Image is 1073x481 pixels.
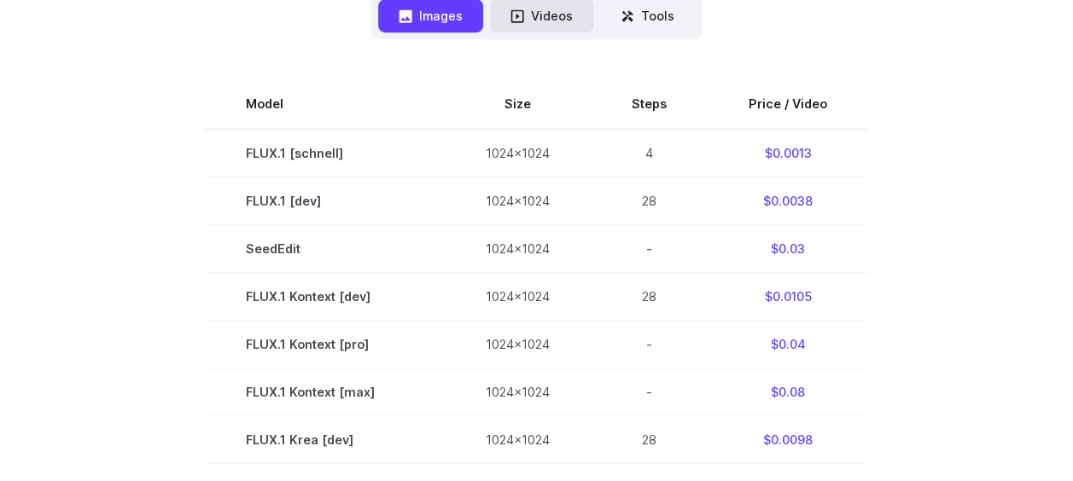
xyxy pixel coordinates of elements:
[708,320,868,368] td: $0.04
[445,224,591,272] td: 1024x1024
[591,368,708,415] td: -
[708,129,868,177] td: $0.0013
[205,177,445,224] td: FLUX.1 [dev]
[445,368,591,415] td: 1024x1024
[591,415,708,463] td: 28
[445,272,591,320] td: 1024x1024
[708,177,868,224] td: $0.0038
[591,80,708,128] th: Steps
[205,129,445,177] td: FLUX.1 [schnell]
[205,272,445,320] td: FLUX.1 Kontext [dev]
[591,224,708,272] td: -
[445,177,591,224] td: 1024x1024
[591,177,708,224] td: 28
[591,129,708,177] td: 4
[205,80,445,128] th: Model
[591,320,708,368] td: -
[708,80,868,128] th: Price / Video
[205,224,445,272] td: SeedEdit
[445,80,591,128] th: Size
[708,368,868,415] td: $0.08
[205,320,445,368] td: FLUX.1 Kontext [pro]
[205,415,445,463] td: FLUX.1 Krea [dev]
[708,272,868,320] td: $0.0105
[591,272,708,320] td: 28
[445,320,591,368] td: 1024x1024
[445,415,591,463] td: 1024x1024
[445,129,591,177] td: 1024x1024
[708,224,868,272] td: $0.03
[205,368,445,415] td: FLUX.1 Kontext [max]
[708,415,868,463] td: $0.0098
